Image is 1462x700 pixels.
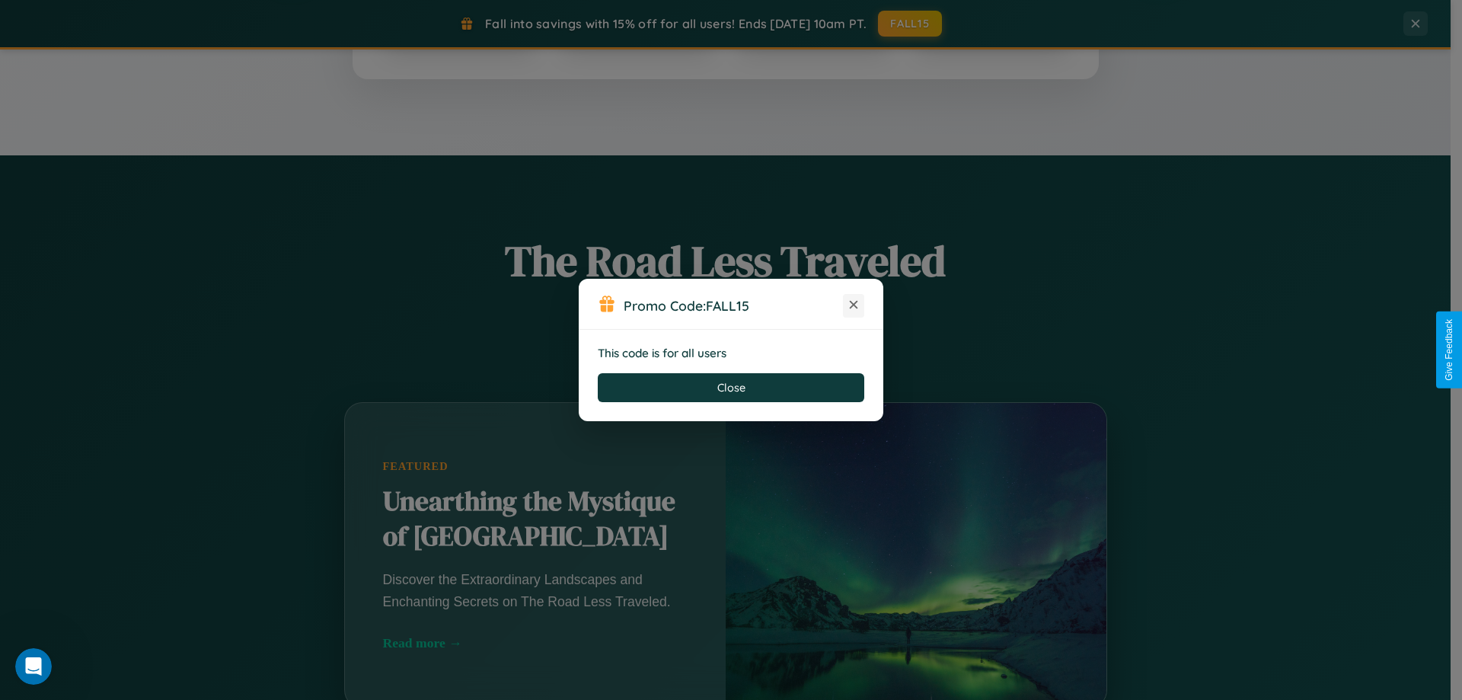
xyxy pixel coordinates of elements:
h3: Promo Code: [624,297,843,314]
button: Close [598,373,864,402]
strong: This code is for all users [598,346,726,360]
iframe: Intercom live chat [15,648,52,685]
div: Give Feedback [1444,319,1454,381]
b: FALL15 [706,297,749,314]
